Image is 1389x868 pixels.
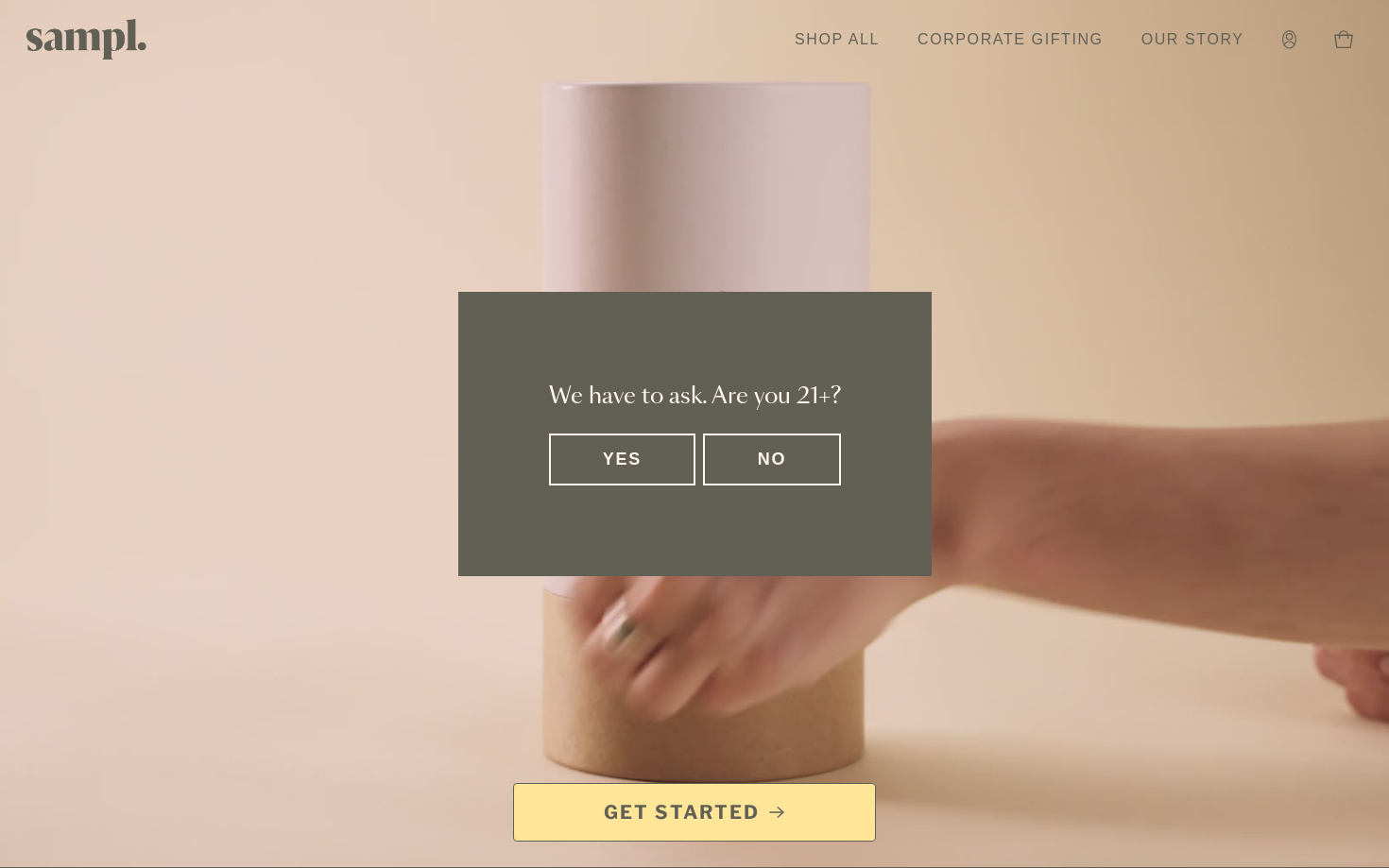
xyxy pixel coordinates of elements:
a: Corporate Gifting [908,19,1113,60]
img: Sampl logo [26,19,147,60]
a: Shop All [785,19,889,60]
span: Get Started [604,799,760,825]
a: Our Story [1132,19,1254,60]
a: Get Started [513,783,876,842]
